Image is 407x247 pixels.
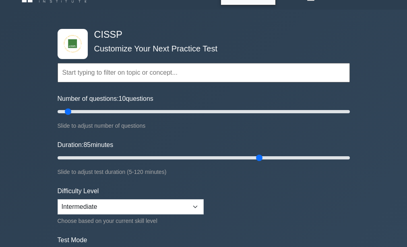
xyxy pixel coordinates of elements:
h4: CISSP [91,29,310,40]
span: 10 [119,95,126,102]
div: Slide to adjust test duration (5-120 minutes) [58,167,350,177]
label: Duration: minutes [58,140,114,150]
label: Difficulty Level [58,186,99,196]
input: Start typing to filter on topic or concept... [58,63,350,82]
label: Number of questions: questions [58,94,153,104]
div: Choose based on your current skill level [58,216,204,226]
span: 85 [83,141,91,148]
div: Slide to adjust number of questions [58,121,350,131]
label: Test Mode [58,235,350,245]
